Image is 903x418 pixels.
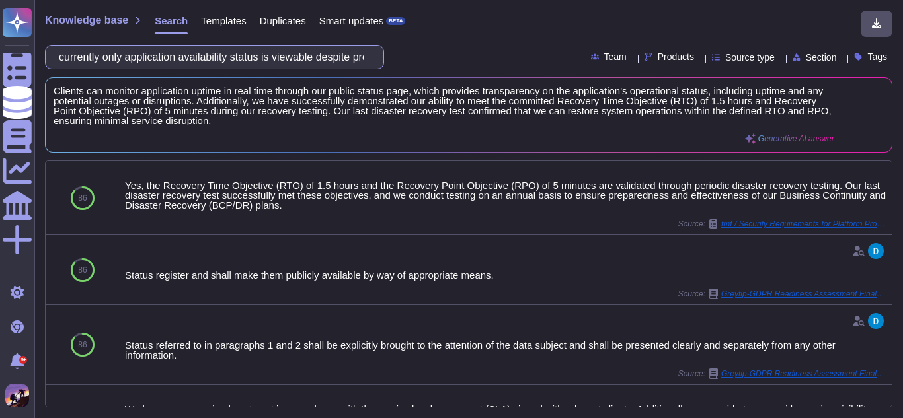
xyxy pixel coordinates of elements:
span: Duplicates [260,16,306,26]
img: user [868,243,884,259]
span: Source: [678,219,886,229]
div: BETA [386,17,405,25]
span: Smart updates [319,16,384,26]
span: Source type [725,53,775,62]
img: user [868,313,884,329]
span: 86 [78,266,87,274]
input: Search a question or template... [52,46,370,69]
span: Search [155,16,188,26]
span: Team [604,52,627,61]
div: 9+ [19,356,27,364]
div: Status register and shall make them publicly available by way of appropriate means. [125,270,886,280]
span: Templates [201,16,246,26]
span: Source: [678,368,886,379]
span: Section [806,53,837,62]
span: Tags [867,52,887,61]
span: Knowledge base [45,15,128,26]
div: Status referred to in paragraphs 1 and 2 shall be explicitly brought to the attention of the data... [125,340,886,360]
img: user [5,384,29,407]
div: Yes, the Recovery Time Objective (RTO) of 1.5 hours and the Recovery Point Objective (RPO) of 5 m... [125,180,886,210]
span: 86 [78,341,87,349]
span: Source: [678,289,886,299]
span: Greytip-GDPR Readiness Assessment Final Report_2025.pdf [721,370,886,378]
span: 86 [78,194,87,202]
span: Products [658,52,694,61]
button: user [3,381,38,410]
span: Clients can monitor application uptime in real time through our public status page, which provide... [54,86,834,125]
span: Generative AI answer [758,135,834,143]
span: Greytip-GDPR Readiness Assessment Final Report_2025.pdf [721,290,886,298]
span: tmf / Security Requirements for Platform Providers (2025) (2) [721,220,886,228]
